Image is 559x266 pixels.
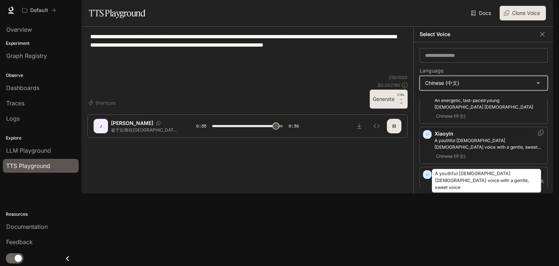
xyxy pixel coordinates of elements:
[432,169,541,193] div: A youthful [DEMOGRAPHIC_DATA] [DEMOGRAPHIC_DATA] voice with a gentle, sweet voice
[397,93,405,106] p: ⏎
[435,137,544,150] p: A youthful Chinese female voice with a gentle, sweet voice
[19,3,59,17] button: All workspaces
[420,76,547,90] div: Chinese (中文)
[289,122,299,130] span: 0:39
[435,152,467,161] span: Chinese (中文)
[397,93,405,101] p: CTRL +
[469,6,494,20] a: Docs
[95,120,107,132] div: J
[111,127,179,133] p: 鉴于近期在[GEOGRAPHIC_DATA]等政府辖下场地举办的大型表演活动中，门票销售及取票安排屡次引发混乱，部分座位视野受阻信息亦未能清晰披露，导致市民和旅客不满，你是否认为政府应统一规范在...
[537,130,544,136] button: Copy Voice ID
[420,68,444,73] p: Language
[435,130,544,137] p: Xiaoyin
[369,119,384,133] button: Inspect
[370,90,408,109] button: GenerateCTRL +⏎
[435,97,544,110] p: An energetic, fast-paced young Chinese female
[500,6,546,20] button: Clone Voice
[435,112,467,121] span: Chinese (中文)
[89,6,145,20] h1: TTS Playground
[87,97,118,109] button: Shortcuts
[30,7,48,13] p: Default
[153,121,163,125] button: Copy Voice ID
[352,119,366,133] button: Download audio
[196,122,206,130] span: 0:35
[111,120,153,127] p: [PERSON_NAME]
[378,82,400,88] p: $ 0.002190
[389,74,408,81] p: 219 / 1000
